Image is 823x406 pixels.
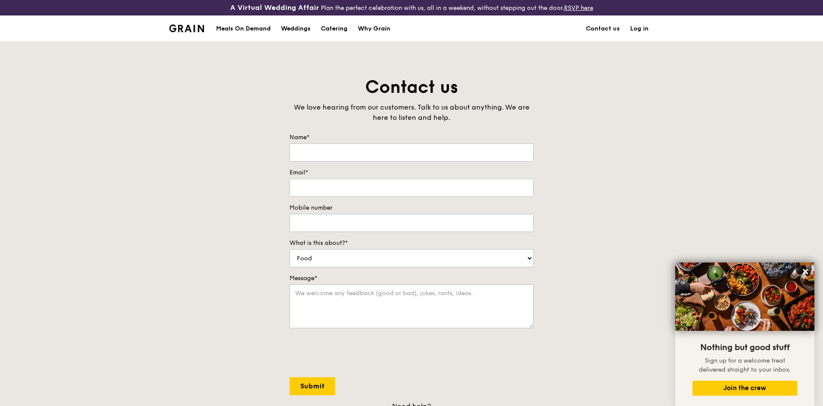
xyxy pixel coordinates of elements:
[216,16,271,42] div: Meals On Demand
[281,16,311,42] div: Weddings
[290,133,533,142] label: Name*
[625,16,654,42] a: Log in
[164,3,659,12] div: Plan the perfect celebration with us, all in a weekend, without stepping out the door.
[169,15,204,41] a: GrainGrain
[692,381,797,396] button: Join the crew
[290,76,533,99] h1: Contact us
[290,337,420,370] iframe: reCAPTCHA
[169,24,204,32] img: Grain
[290,274,533,283] label: Message*
[290,239,533,247] label: What is this about?*
[230,3,319,12] h3: A Virtual Wedding Affair
[353,16,396,42] a: Why Grain
[276,16,316,42] a: Weddings
[700,342,789,353] span: Nothing but good stuff
[564,4,593,12] a: RSVP here
[290,377,335,395] input: Submit
[675,263,814,331] img: DSC07876-Edit02-Large.jpeg
[699,357,791,373] span: Sign up for a welcome treat delivered straight to your inbox.
[290,204,533,212] label: Mobile number
[799,265,812,278] button: Close
[581,16,625,42] a: Contact us
[316,16,353,42] a: Catering
[290,102,533,123] div: We love hearing from our customers. Talk to us about anything. We are here to listen and help.
[290,168,533,177] label: Email*
[358,16,390,42] div: Why Grain
[321,16,347,42] div: Catering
